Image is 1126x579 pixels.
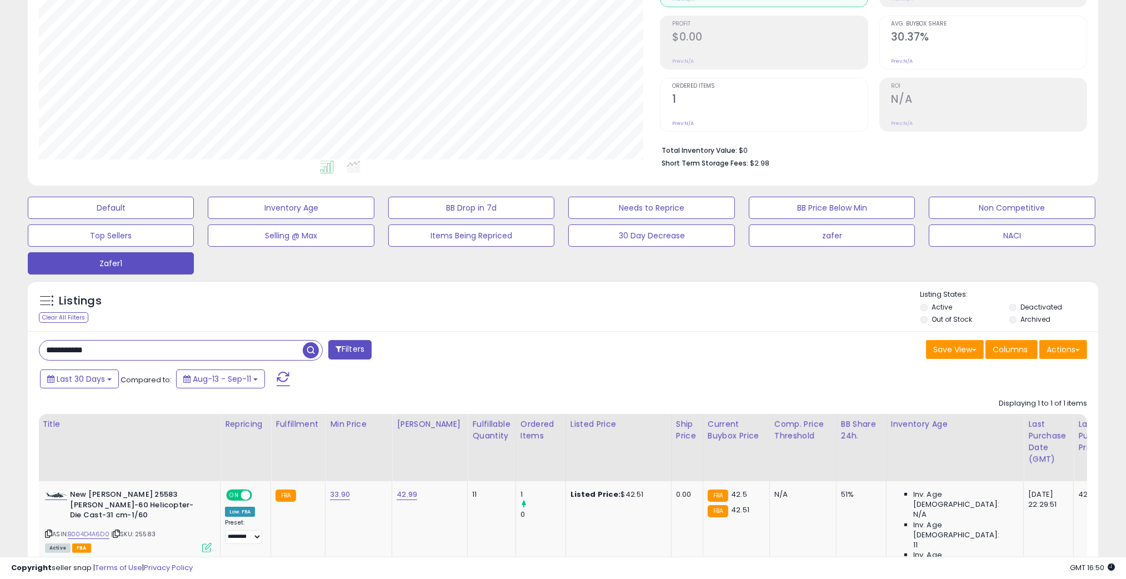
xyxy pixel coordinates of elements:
[521,510,565,520] div: 0
[913,510,927,520] span: N/A
[676,490,694,500] div: 0.00
[570,489,621,500] b: Listed Price:
[121,375,172,385] span: Compared to:
[672,58,694,64] small: Prev: N/A
[208,197,374,219] button: Inventory Age
[892,93,1087,108] h2: N/A
[397,418,463,430] div: [PERSON_NAME]
[841,418,882,442] div: BB Share 24h.
[328,340,372,360] button: Filters
[251,491,268,500] span: OFF
[672,120,694,127] small: Prev: N/A
[731,489,747,500] span: 42.5
[1020,315,1050,324] label: Archived
[993,344,1028,355] span: Columns
[841,490,878,500] div: 51%
[144,562,193,573] a: Privacy Policy
[225,519,262,544] div: Preset:
[1028,490,1065,510] div: [DATE] 22:29:51
[749,197,915,219] button: BB Price Below Min
[932,315,973,324] label: Out of Stock
[57,373,105,385] span: Last 30 Days
[892,31,1087,46] h2: 30.37%
[774,490,828,500] div: N/A
[708,505,728,517] small: FBA
[59,293,102,309] h5: Listings
[913,520,1015,540] span: Inv. Age [DEMOGRAPHIC_DATA]:
[672,21,867,27] span: Profit
[45,490,212,551] div: ASIN:
[749,224,915,247] button: zafer
[774,418,832,442] div: Comp. Price Threshold
[929,224,1095,247] button: NACI
[28,224,194,247] button: Top Sellers
[45,491,67,499] img: 31ctJ3huE-L._SL40_.jpg
[39,312,88,323] div: Clear All Filters
[225,418,266,430] div: Repricing
[28,252,194,274] button: Zafer1
[276,418,321,430] div: Fulfillment
[892,21,1087,27] span: Avg. Buybox Share
[985,340,1038,359] button: Columns
[95,562,142,573] a: Terms of Use
[1078,490,1115,500] div: 42.99
[225,507,255,517] div: Low. FBA
[708,490,728,502] small: FBA
[892,58,913,64] small: Prev: N/A
[932,302,953,312] label: Active
[388,197,554,219] button: BB Drop in 7d
[913,540,918,550] span: 11
[176,370,265,388] button: Aug-13 - Sep-11
[330,418,387,430] div: Min Price
[72,543,91,553] span: FBA
[521,418,561,442] div: Ordered Items
[913,550,1015,570] span: Inv. Age [DEMOGRAPHIC_DATA]:
[568,197,734,219] button: Needs to Reprice
[11,563,193,573] div: seller snap | |
[193,373,251,385] span: Aug-13 - Sep-11
[913,490,1015,510] span: Inv. Age [DEMOGRAPHIC_DATA]:
[568,224,734,247] button: 30 Day Decrease
[926,340,984,359] button: Save View
[227,491,241,500] span: ON
[662,158,748,168] b: Short Term Storage Fees:
[570,490,663,500] div: $42.51
[1070,562,1115,573] span: 2025-10-12 16:50 GMT
[42,418,216,430] div: Title
[330,489,350,500] a: 33.90
[708,418,765,442] div: Current Buybox Price
[68,530,109,539] a: B004D4A6D0
[11,562,52,573] strong: Copyright
[111,530,156,538] span: | SKU: 25583
[672,31,867,46] h2: $0.00
[45,543,71,553] span: All listings currently available for purchase on Amazon
[999,398,1087,409] div: Displaying 1 to 1 of 1 items
[920,289,1098,300] p: Listing States:
[28,197,194,219] button: Default
[40,370,119,388] button: Last 30 Days
[672,83,867,89] span: Ordered Items
[1078,418,1119,453] div: Last Purchase Price
[891,418,1019,430] div: Inventory Age
[1020,302,1062,312] label: Deactivated
[662,143,1079,156] li: $0
[1039,340,1087,359] button: Actions
[208,224,374,247] button: Selling @ Max
[276,490,296,502] small: FBA
[388,224,554,247] button: Items Being Repriced
[676,418,698,442] div: Ship Price
[472,490,507,500] div: 11
[731,505,749,515] span: 42.51
[672,93,867,108] h2: 1
[472,418,511,442] div: Fulfillable Quantity
[397,489,417,500] a: 42.99
[70,490,205,523] b: New [PERSON_NAME] 25583 [PERSON_NAME]-60 Helicopter-Die Cast-31 cm-1/60
[521,490,565,500] div: 1
[570,418,667,430] div: Listed Price
[1028,418,1069,465] div: Last Purchase Date (GMT)
[662,146,737,155] b: Total Inventory Value:
[750,158,769,168] span: $2.98
[892,83,1087,89] span: ROI
[929,197,1095,219] button: Non Competitive
[892,120,913,127] small: Prev: N/A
